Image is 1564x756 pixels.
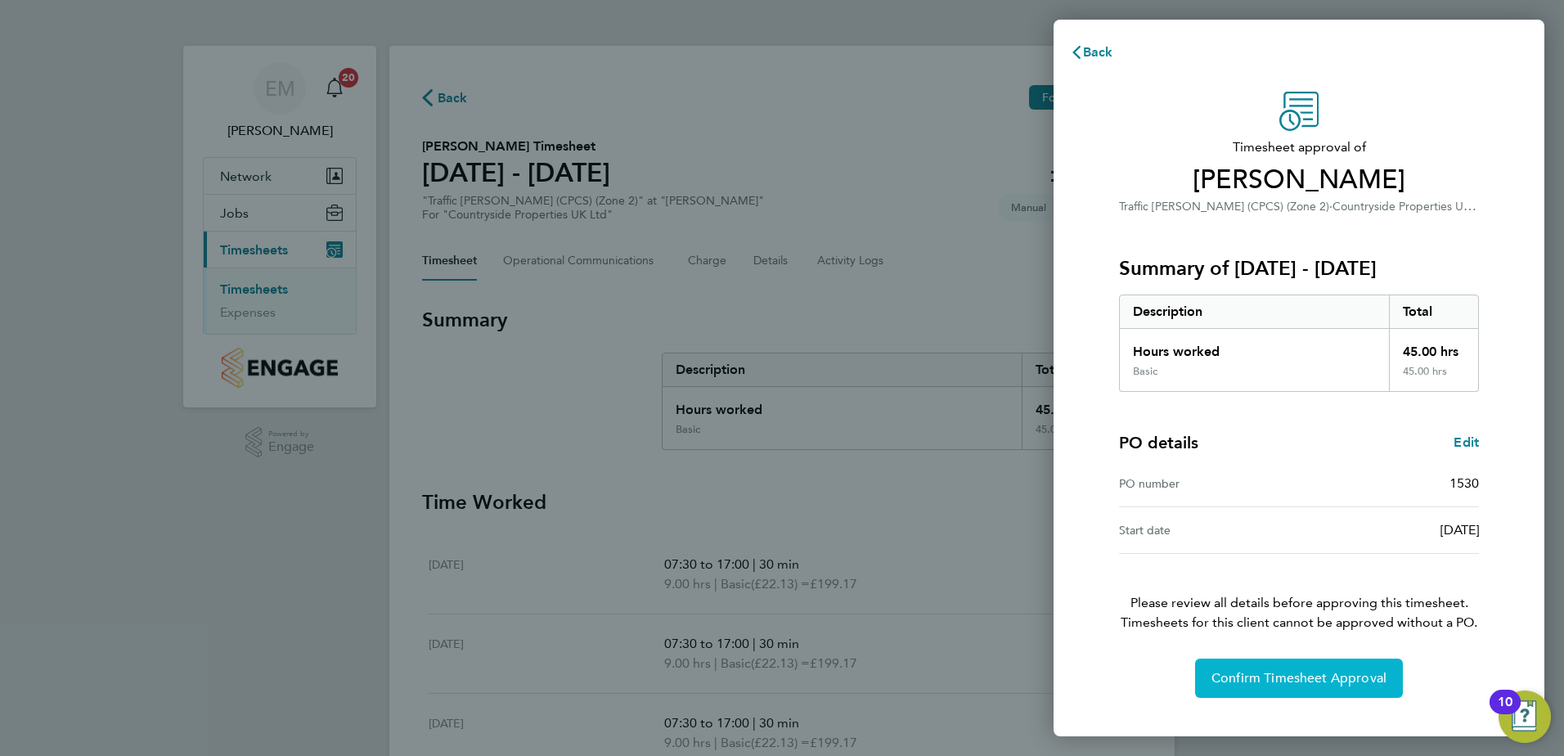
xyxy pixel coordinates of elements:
span: Countryside Properties UK Ltd [1333,198,1491,214]
span: Edit [1454,434,1479,450]
span: Timesheets for this client cannot be approved without a PO. [1099,613,1499,632]
div: Hours worked [1120,329,1389,365]
span: · [1329,200,1333,214]
div: Start date [1119,520,1299,540]
div: Summary of 15 - 21 Sep 2025 [1119,295,1479,392]
div: Description [1120,295,1389,328]
div: 10 [1498,702,1512,723]
button: Confirm Timesheet Approval [1195,659,1403,698]
div: 45.00 hrs [1389,329,1479,365]
span: Back [1083,44,1113,60]
span: Traffic [PERSON_NAME] (CPCS) (Zone 2) [1119,200,1329,214]
button: Open Resource Center, 10 new notifications [1499,691,1551,743]
span: 1530 [1449,475,1479,491]
span: Timesheet approval of [1119,137,1479,157]
div: [DATE] [1299,520,1479,540]
button: Back [1054,36,1130,69]
h3: Summary of [DATE] - [DATE] [1119,255,1479,281]
h4: PO details [1119,431,1198,454]
div: 45.00 hrs [1389,365,1479,391]
span: [PERSON_NAME] [1119,164,1479,196]
span: Confirm Timesheet Approval [1211,670,1386,686]
div: Total [1389,295,1479,328]
div: PO number [1119,474,1299,493]
div: Basic [1133,365,1157,378]
a: Edit [1454,433,1479,452]
p: Please review all details before approving this timesheet. [1099,554,1499,632]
